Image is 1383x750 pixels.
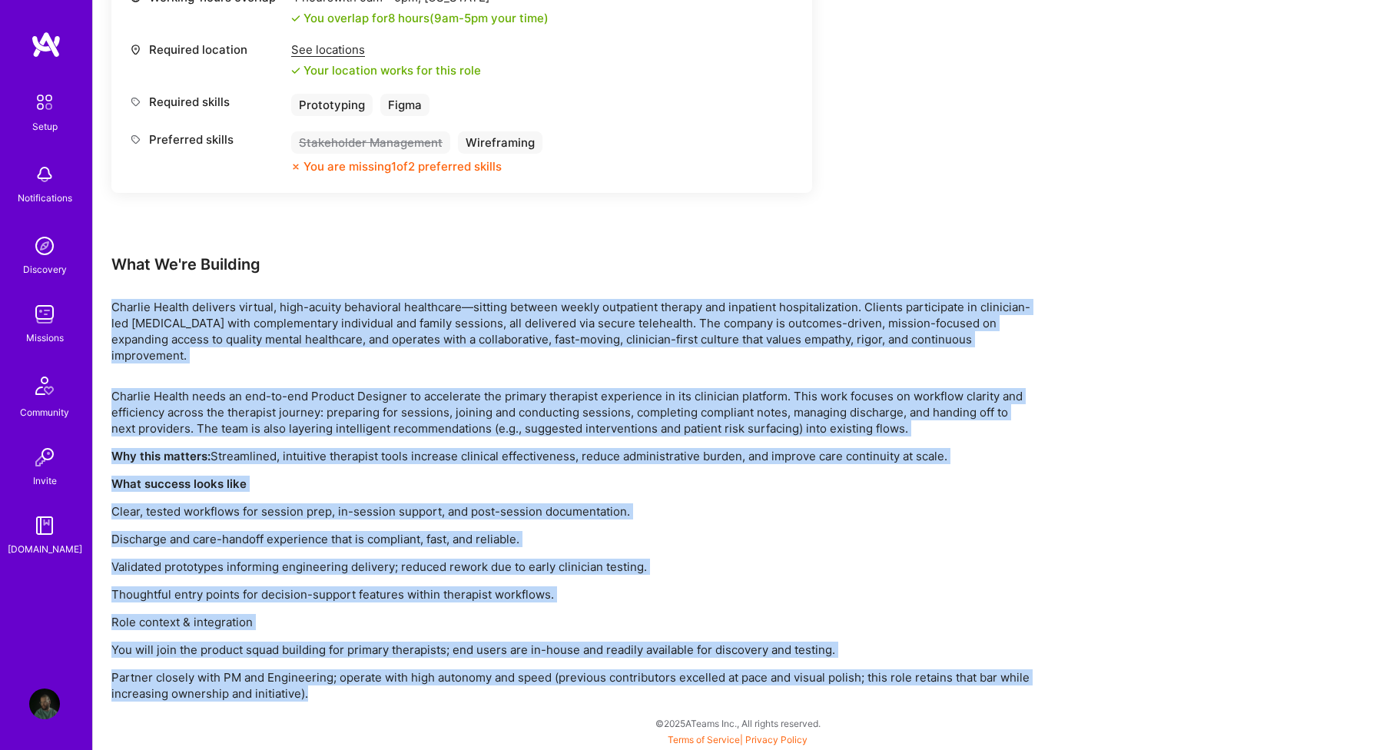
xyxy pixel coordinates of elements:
[29,442,60,473] img: Invite
[130,96,141,108] i: icon Tag
[291,162,300,171] i: icon CloseOrange
[668,734,808,745] span: |
[28,86,61,118] img: setup
[29,510,60,541] img: guide book
[291,41,481,58] div: See locations
[111,614,1033,630] p: Role context & integration
[92,704,1383,742] div: © 2025 ATeams Inc., All rights reserved.
[111,299,1033,363] p: Charlie Health delivers virtual, high-acuity behavioral healthcare—sitting between weekly outpati...
[458,131,542,154] div: Wireframing
[111,448,1033,464] p: Streamlined, intuitive therapist tools increase clinical effectiveness, reduce administrative bur...
[111,476,247,491] strong: What success looks like
[26,367,63,404] img: Community
[32,118,58,134] div: Setup
[668,734,740,745] a: Terms of Service
[111,531,1033,547] p: Discharge and care-handoff experience that is compliant, fast, and reliable.
[29,689,60,719] img: User Avatar
[111,669,1033,702] p: Partner closely with PM and Engineering; operate with high autonomy and speed (previous contribut...
[111,559,1033,575] p: Validated prototypes informing engineering delivery; reduced rework due to early clinician testing.
[29,299,60,330] img: teamwork
[291,94,373,116] div: Prototyping
[8,541,82,557] div: [DOMAIN_NAME]
[303,10,549,26] div: You overlap for 8 hours ( your time)
[434,11,488,25] span: 9am - 5pm
[29,159,60,190] img: bell
[380,94,429,116] div: Figma
[291,62,481,78] div: Your location works for this role
[20,404,69,420] div: Community
[111,503,1033,519] p: Clear, tested workflows for session prep, in-session support, and post-session documentation.
[303,158,502,174] div: You are missing 1 of 2 preferred skills
[130,41,284,58] div: Required location
[130,44,141,55] i: icon Location
[31,31,61,58] img: logo
[29,231,60,261] img: discovery
[111,388,1033,436] p: Charlie Health needs an end-to-end Product Designer to accelerate the primary therapist experienc...
[291,14,300,23] i: icon Check
[745,734,808,745] a: Privacy Policy
[111,586,1033,602] p: Thoughtful entry points for decision-support features within therapist workflows.
[26,330,64,346] div: Missions
[130,94,284,110] div: Required skills
[23,261,67,277] div: Discovery
[111,254,1033,274] div: What We're Building
[291,66,300,75] i: icon Check
[18,190,72,206] div: Notifications
[291,131,450,154] div: Stakeholder Management
[111,642,1033,658] p: You will join the product squad building for primary therapists; end users are in-house and readi...
[130,134,141,145] i: icon Tag
[25,689,64,719] a: User Avatar
[111,449,211,463] strong: Why this matters:
[130,131,284,148] div: Preferred skills
[33,473,57,489] div: Invite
